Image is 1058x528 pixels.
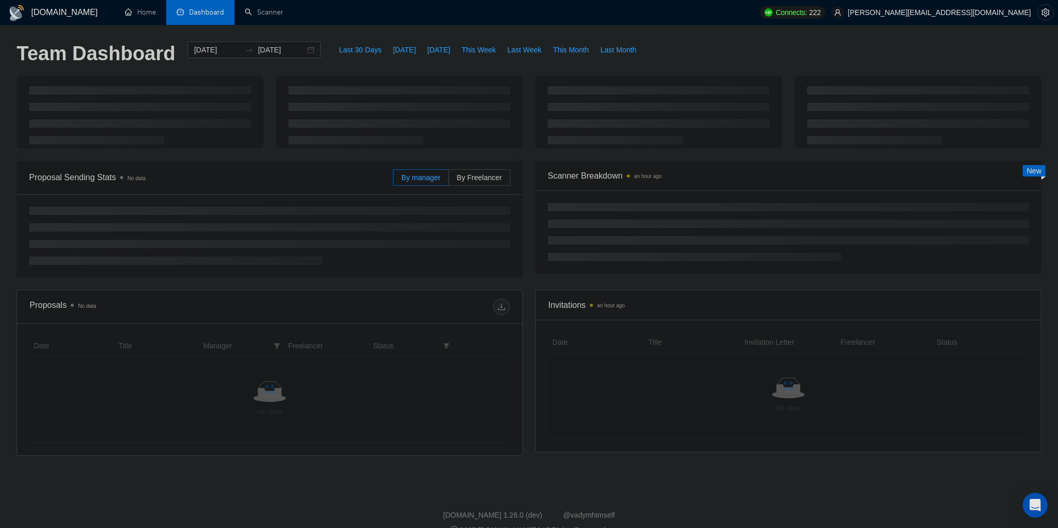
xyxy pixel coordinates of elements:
[547,42,594,58] button: This Month
[258,44,305,56] input: End date
[245,8,283,17] a: searchScanner
[776,7,807,18] span: Connects:
[393,44,416,56] span: [DATE]
[194,44,241,56] input: Start date
[177,8,184,16] span: dashboard
[634,173,662,179] time: an hour ago
[563,511,615,519] a: @vadymhimself
[548,299,1028,312] span: Invitations
[333,42,387,58] button: Last 30 Days
[501,42,547,58] button: Last Week
[597,303,625,308] time: an hour ago
[600,44,636,56] span: Last Month
[834,9,841,16] span: user
[189,8,224,17] span: Dashboard
[78,303,96,309] span: No data
[764,8,773,17] img: upwork-logo.png
[387,42,421,58] button: [DATE]
[30,299,270,315] div: Proposals
[456,42,501,58] button: This Week
[548,169,1029,182] span: Scanner Breakdown
[8,5,25,21] img: logo
[457,173,502,182] span: By Freelancer
[809,7,821,18] span: 222
[553,44,589,56] span: This Month
[507,44,541,56] span: Last Week
[443,511,543,519] a: [DOMAIN_NAME] 1.26.0 (dev)
[17,42,175,66] h1: Team Dashboard
[461,44,496,56] span: This Week
[594,42,642,58] button: Last Month
[1037,4,1054,21] button: setting
[245,46,254,54] span: to
[401,173,440,182] span: By manager
[427,44,450,56] span: [DATE]
[421,42,456,58] button: [DATE]
[1027,167,1041,175] span: New
[125,8,156,17] a: homeHome
[1037,8,1054,17] a: setting
[127,175,146,181] span: No data
[339,44,381,56] span: Last 30 Days
[29,171,393,184] span: Proposal Sending Stats
[245,46,254,54] span: swap-right
[1023,493,1048,518] div: Open Intercom Messenger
